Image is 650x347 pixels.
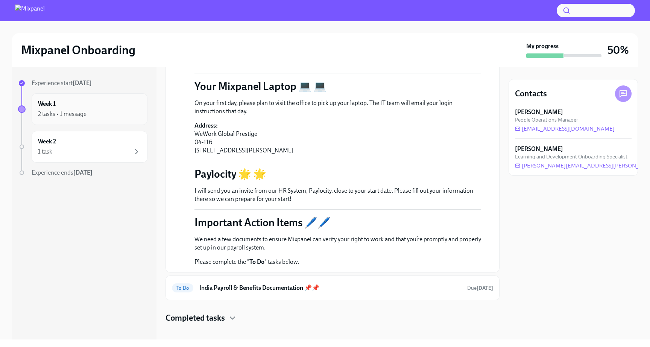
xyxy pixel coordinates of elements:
strong: [DATE] [477,285,493,291]
h6: Week 1 [38,100,56,108]
p: Important Action Items 🖊️🖊️ [194,216,331,229]
h6: Week 2 [38,137,56,146]
p: Paylocity 🌟 🌟 [194,167,266,181]
span: September 20th, 2025 21:30 [467,285,493,292]
p: On your first day, please plan to visit the office to pick up your laptop. The IT team will email... [194,99,481,116]
strong: [DATE] [73,169,93,176]
p: I will send you an invite from our HR System, Paylocity, close to your start date. Please fill ou... [194,187,481,203]
a: Week 21 task [18,131,147,163]
div: 2 tasks • 1 message [38,110,87,118]
h2: Mixpanel Onboarding [21,43,135,58]
strong: [PERSON_NAME] [515,145,563,153]
h4: Contacts [515,88,547,99]
strong: My progress [526,42,559,50]
h6: India Payroll & Benefits Documentation 📌📌 [199,284,461,292]
div: 1 task [38,148,52,156]
p: Your Mixpanel Laptop 💻 💻 [194,79,327,93]
strong: [DATE] [73,79,92,87]
a: Experience start[DATE] [18,79,147,87]
span: Learning and Development Onboarding Specialist [515,153,627,160]
a: [EMAIL_ADDRESS][DOMAIN_NAME] [515,125,615,132]
h4: Completed tasks [166,312,225,324]
img: Mixpanel [15,5,45,17]
a: Week 12 tasks • 1 message [18,93,147,125]
span: Experience start [32,79,92,87]
strong: Address: [194,122,218,129]
span: Due [467,285,493,291]
p: Please complete the " " tasks below. [194,258,481,266]
strong: To Do [249,258,264,265]
div: Completed tasks [166,312,500,324]
a: To DoIndia Payroll & Benefits Documentation 📌📌Due[DATE] [172,282,493,294]
span: To Do [172,285,193,291]
span: Experience ends [32,169,93,176]
strong: [PERSON_NAME] [515,108,563,116]
h3: 50% [607,43,629,57]
span: People Operations Manager [515,116,578,123]
p: We need a few documents to ensure Mixpanel can verify your right to work and that you’re promptly... [194,235,481,252]
p: WeWork Global Prestige 04-116 [STREET_ADDRESS][PERSON_NAME] [194,122,481,155]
